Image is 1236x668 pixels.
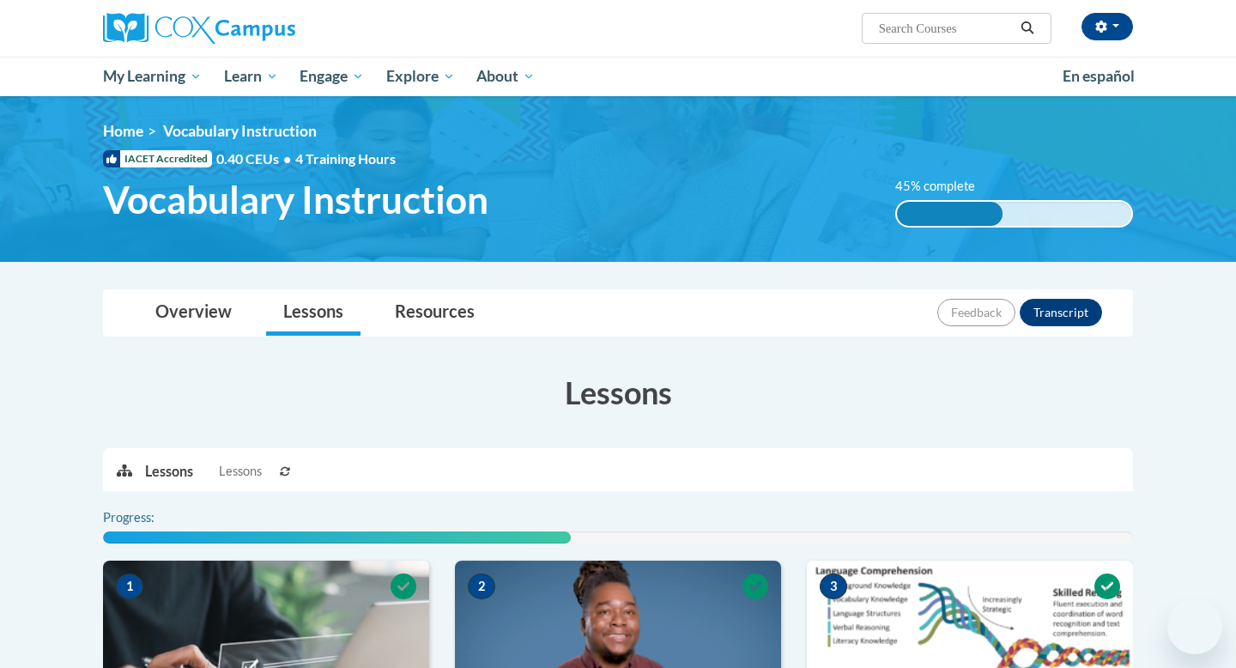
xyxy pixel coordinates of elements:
h3: Lessons [103,371,1133,414]
a: Explore [375,57,466,96]
span: Explore [386,66,455,87]
button: Account Settings [1081,13,1133,40]
a: Engage [288,57,375,96]
span: En español [1063,67,1135,85]
img: Cox Campus [103,13,295,44]
button: Transcript [1020,299,1102,326]
button: Search [1015,18,1040,39]
span: My Learning [103,66,202,87]
input: Search Courses [877,18,1015,39]
span: 3 [820,574,847,599]
a: Lessons [266,290,360,336]
button: Feedback [937,299,1015,326]
span: IACET Accredited [103,150,212,167]
span: 1 [116,574,143,599]
a: Resources [378,290,492,336]
span: 4 Training Hours [295,150,396,167]
span: Vocabulary Instruction [163,122,317,140]
span: About [476,66,535,87]
label: 45% complete [895,177,994,196]
a: En español [1051,58,1146,94]
a: Learn [213,57,289,96]
div: 45% complete [897,202,1003,226]
div: Main menu [77,57,1159,96]
span: 0.40 CEUs [216,149,295,168]
iframe: Button to launch messaging window [1167,599,1222,654]
a: Cox Campus [103,13,429,44]
span: Lessons [219,462,262,481]
a: My Learning [92,57,213,96]
a: About [466,57,547,96]
span: Vocabulary Instruction [103,177,488,222]
a: Overview [138,290,249,336]
label: Progress: [103,508,202,527]
span: 2 [468,574,495,599]
span: Learn [224,66,278,87]
span: • [283,150,291,167]
a: Home [103,122,143,140]
p: Lessons [145,462,193,481]
span: Engage [300,66,364,87]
